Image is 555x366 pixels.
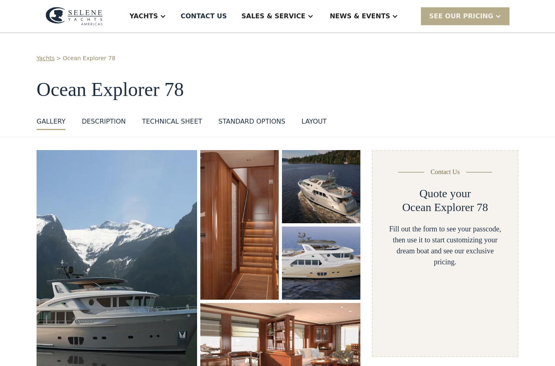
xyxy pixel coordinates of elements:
iframe: Form 0 [386,279,505,340]
div: Fill out the form to see your passcode, then use it to start customizing your dream boat and see ... [386,224,505,268]
form: Yacht Detail Page form [372,150,518,357]
div: Contact Us [431,167,460,177]
div: SEE Our Pricing [421,7,509,25]
a: open lightbox [282,227,360,300]
a: DESCRIPTION [82,117,126,130]
div: standard options [219,117,286,126]
div: Sales & Service [241,11,305,21]
div: > [56,54,61,63]
a: standard options [219,117,286,130]
h2: Quote your [419,187,471,200]
div: News & EVENTS [330,11,390,21]
a: open lightbox [200,150,279,300]
div: layout [301,117,327,126]
div: SEE Our Pricing [429,11,493,21]
a: Yachts [37,54,55,63]
a: Technical sheet [142,117,202,130]
div: GALLERY [37,117,65,126]
div: Yachts [130,11,158,21]
a: open lightbox [282,150,360,223]
a: layout [301,117,327,130]
div: DESCRIPTION [82,117,126,126]
h1: Ocean Explorer 78 [37,79,518,100]
img: logo [46,7,103,26]
a: GALLERY [37,117,65,130]
a: Ocean Explorer 78 [63,54,115,63]
div: Contact US [181,11,227,21]
div: Technical sheet [142,117,202,126]
h2: Ocean Explorer 78 [402,200,488,214]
